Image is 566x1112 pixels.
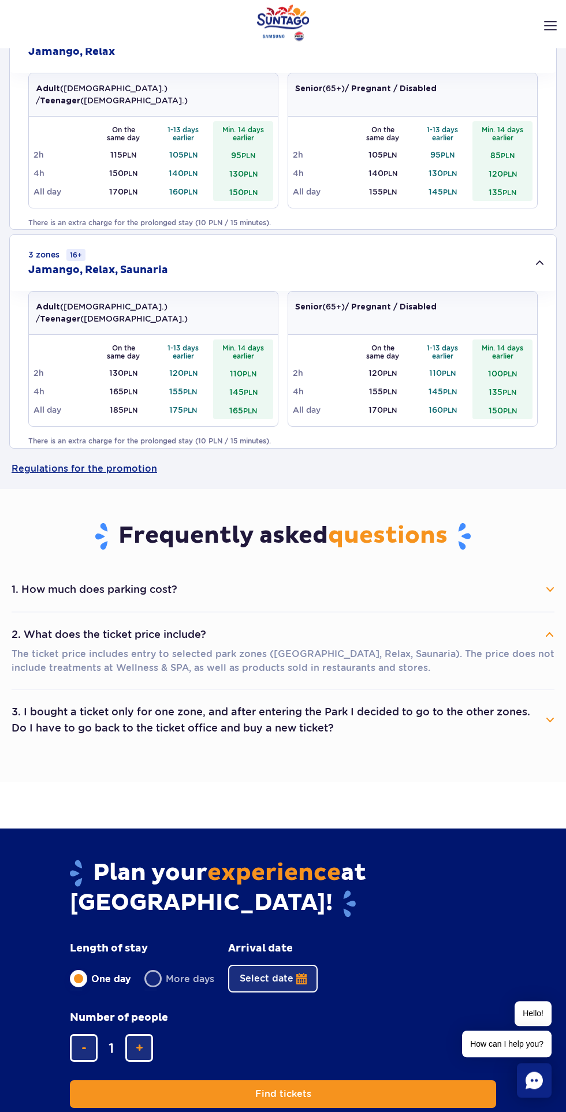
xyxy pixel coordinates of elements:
td: 140 [353,164,413,182]
th: 1-13 days earlier [413,121,473,145]
td: 140 [154,164,214,182]
td: 120 [353,364,413,382]
td: 110 [413,364,473,382]
th: Min. 14 days earlier [213,339,273,364]
td: 150 [472,401,533,419]
td: 165 [94,382,154,401]
span: Length of stay [70,942,148,956]
strong: Senior [295,85,322,93]
h2: Jamango, Relax [28,45,115,59]
td: 155 [154,382,214,401]
td: 185 [94,401,154,419]
td: 170 [94,182,154,201]
small: PLN [502,188,516,197]
p: There is an extra charge for the prolonged stay (10 PLN / 15 minutes). [28,436,538,446]
input: number of tickets [98,1034,125,1062]
button: add ticket [125,1034,153,1062]
td: 145 [213,382,273,401]
strong: Senior [295,303,322,311]
h2: Plan your at [GEOGRAPHIC_DATA]! [70,859,496,919]
span: How can I help you? [462,1031,552,1057]
small: PLN [442,369,456,378]
small: PLN [443,169,457,178]
th: On the same day [353,339,413,364]
button: remove ticket [70,1034,98,1062]
p: ([DEMOGRAPHIC_DATA].) / ([DEMOGRAPHIC_DATA].) [36,301,271,325]
th: Min. 14 days earlier [472,339,533,364]
td: 145 [413,182,473,201]
td: 130 [413,164,473,182]
th: 1-13 days earlier [154,339,214,364]
strong: Adult [36,303,60,311]
small: PLN [183,406,197,415]
form: Planning your visit to Park of Poland [70,942,496,1108]
small: 3 zones [28,249,85,261]
th: On the same day [94,339,154,364]
td: All day [293,182,353,201]
small: PLN [383,387,397,396]
th: 1-13 days earlier [154,121,214,145]
td: 150 [94,164,154,182]
small: PLN [122,151,136,159]
span: questions [328,521,448,550]
label: One day [70,967,131,991]
td: 160 [413,401,473,419]
small: PLN [124,387,137,396]
td: 4h [33,382,94,401]
span: Arrival date [228,942,293,956]
td: 4h [33,164,94,182]
th: On the same day [353,121,413,145]
h3: Frequently asked [12,521,554,551]
td: 120 [472,164,533,182]
small: PLN [383,151,397,159]
td: 130 [213,164,273,182]
small: PLN [124,369,137,378]
small: PLN [244,388,258,397]
div: Chat [517,1063,552,1098]
td: 2h [33,364,94,382]
th: 1-13 days earlier [413,339,473,364]
p: (65+) [295,301,437,313]
small: PLN [124,169,137,178]
h2: Jamango, Relax, Saunaria [28,263,168,277]
td: 130 [94,364,154,382]
td: 2h [33,145,94,164]
p: ([DEMOGRAPHIC_DATA].) / ([DEMOGRAPHIC_DATA].) [36,83,271,107]
small: PLN [443,387,457,396]
td: 155 [353,182,413,201]
small: PLN [383,369,397,378]
small: PLN [383,169,397,178]
button: 1. How much does parking cost? [12,577,554,602]
small: PLN [124,406,137,415]
td: 105 [353,145,413,164]
small: PLN [441,151,455,159]
small: PLN [443,406,457,415]
button: Find tickets [70,1080,496,1108]
small: 16+ [66,249,85,261]
td: 4h [293,382,353,401]
small: PLN [503,370,517,378]
small: PLN [443,188,457,196]
a: Regulations for the promotion [12,449,554,489]
td: 150 [213,182,273,201]
td: 2h [293,364,353,382]
td: 175 [154,401,214,419]
td: 170 [353,401,413,419]
strong: Teenager [40,315,80,323]
td: 145 [413,382,473,401]
small: PLN [502,388,516,397]
a: Park of Poland [257,4,310,41]
span: experience [207,859,341,887]
strong: Adult [36,85,60,93]
small: PLN [503,406,517,415]
td: 2h [293,145,353,164]
small: PLN [184,151,198,159]
small: PLN [244,170,258,178]
small: PLN [184,188,198,196]
p: (65+) [295,83,437,95]
p: The ticket price includes entry to selected park zones ([GEOGRAPHIC_DATA], Relax, Saunaria). The ... [12,647,554,675]
small: PLN [383,406,397,415]
th: Min. 14 days earlier [213,121,273,145]
th: On the same day [94,121,154,145]
small: PLN [244,188,258,197]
